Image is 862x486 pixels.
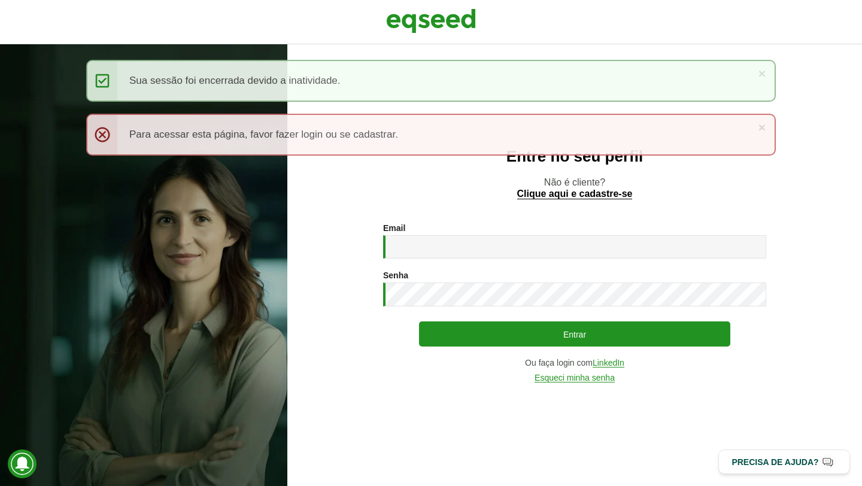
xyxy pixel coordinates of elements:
a: × [758,67,766,80]
img: EqSeed Logo [386,6,476,36]
label: Senha [383,271,408,280]
div: Sua sessão foi encerrada devido a inatividade. [86,60,776,102]
div: Ou faça login com [383,359,766,367]
a: Clique aqui e cadastre-se [517,189,633,199]
label: Email [383,224,405,232]
a: LinkedIn [593,359,624,367]
button: Entrar [419,321,730,347]
a: × [758,121,766,133]
p: Não é cliente? [311,177,838,199]
a: Esqueci minha senha [535,373,615,382]
div: Para acessar esta página, favor fazer login ou se cadastrar. [86,114,776,156]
